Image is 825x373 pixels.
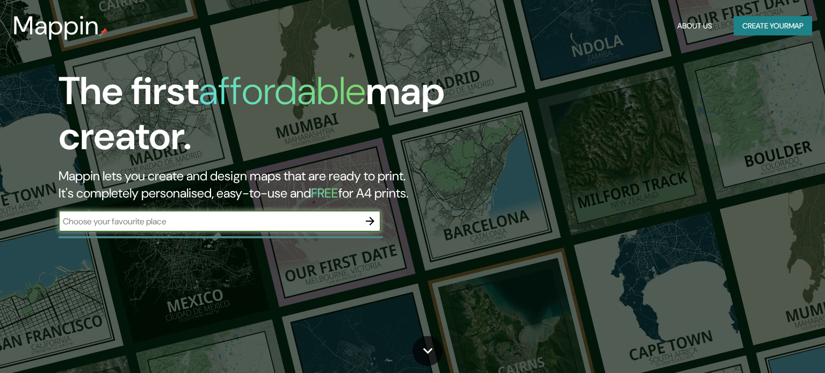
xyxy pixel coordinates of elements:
h5: FREE [311,185,338,201]
button: Create yourmap [734,16,812,36]
h1: affordable [199,66,366,116]
h3: Mappin [13,11,99,41]
button: About Us [673,16,717,36]
img: mappin-pin [99,28,108,36]
input: Choose your favourite place [59,215,359,228]
h1: The first map creator. [59,69,471,167]
h2: Mappin lets you create and design maps that are ready to print. It's completely personalised, eas... [59,167,471,202]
